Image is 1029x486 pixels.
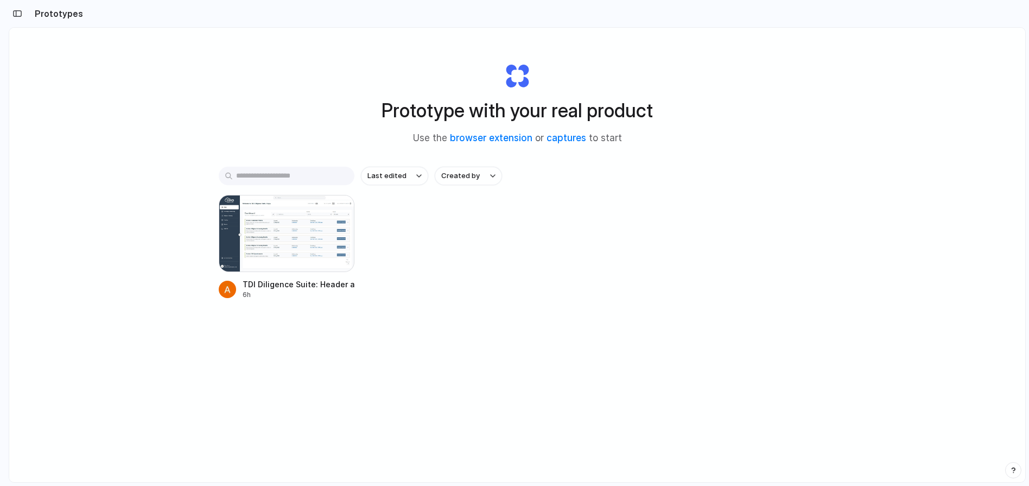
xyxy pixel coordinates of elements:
a: captures [547,132,586,143]
button: Created by [435,167,502,185]
h2: Prototypes [30,7,83,20]
a: TDI Diligence Suite: Header and Table Spacing AdjustmentTDI Diligence Suite: Header and Table Spa... [219,195,354,300]
h1: Prototype with your real product [382,96,653,125]
span: Created by [441,171,480,181]
div: 6h [243,290,354,300]
a: browser extension [450,132,532,143]
button: Last edited [361,167,428,185]
span: Last edited [367,171,406,181]
div: TDI Diligence Suite: Header and Table Spacing Adjustment [243,279,354,290]
span: Use the or to start [413,131,622,146]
